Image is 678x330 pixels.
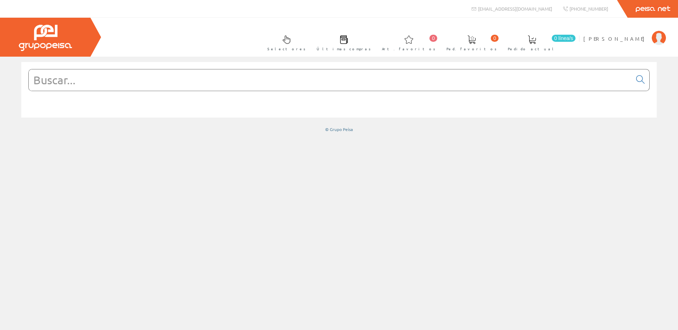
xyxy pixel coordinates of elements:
span: Últimas compras [317,45,371,52]
span: 0 [429,35,437,42]
span: [PERSON_NAME] [583,35,648,42]
a: Últimas compras [310,29,374,55]
span: Pedido actual [508,45,556,52]
span: 0 línea/s [552,35,576,42]
span: [EMAIL_ADDRESS][DOMAIN_NAME] [478,6,552,12]
a: Selectores [260,29,309,55]
span: 0 [491,35,499,42]
span: Art. favoritos [382,45,435,52]
input: Buscar... [29,69,632,91]
img: Grupo Peisa [19,25,72,51]
span: Ped. favoritos [446,45,497,52]
div: © Grupo Peisa [21,126,657,132]
span: [PHONE_NUMBER] [569,6,608,12]
span: Selectores [267,45,306,52]
a: [PERSON_NAME] [583,29,666,36]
